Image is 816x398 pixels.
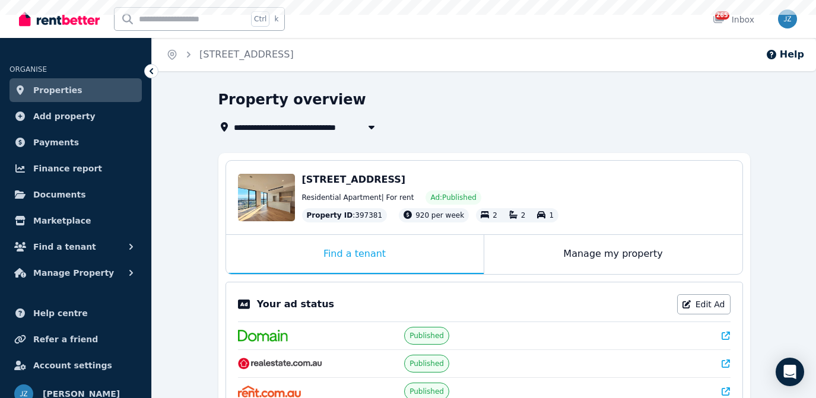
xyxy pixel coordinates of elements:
span: Ad: Published [430,193,476,202]
span: Published [409,331,444,340]
span: Payments [33,135,79,149]
span: Manage Property [33,266,114,280]
h1: Property overview [218,90,366,109]
img: RealEstate.com.au [238,358,323,370]
a: Payments [9,130,142,154]
span: ORGANISE [9,65,47,74]
div: Inbox [713,14,754,26]
span: Documents [33,187,86,202]
span: 2 [493,211,497,219]
span: Marketplace [33,214,91,228]
a: Add property [9,104,142,128]
img: Domain.com.au [238,330,288,342]
a: [STREET_ADDRESS] [199,49,294,60]
a: Account settings [9,354,142,377]
img: Rent.com.au [238,386,301,397]
span: Help centre [33,306,88,320]
nav: Breadcrumb [152,38,308,71]
span: 265 [715,11,729,20]
a: Properties [9,78,142,102]
span: [STREET_ADDRESS] [302,174,406,185]
span: 1 [549,211,554,219]
span: Refer a friend [33,332,98,346]
span: Property ID [307,211,353,220]
span: Residential Apartment | For rent [302,193,414,202]
a: Refer a friend [9,327,142,351]
button: Find a tenant [9,235,142,259]
a: Finance report [9,157,142,180]
button: Help [766,47,804,62]
span: Add property [33,109,96,123]
a: Documents [9,183,142,206]
span: Published [409,359,444,368]
div: Open Intercom Messenger [776,358,804,386]
a: Help centre [9,301,142,325]
span: Published [409,387,444,396]
span: Find a tenant [33,240,96,254]
span: 920 per week [415,211,464,219]
div: Manage my property [484,235,742,274]
span: k [274,14,278,24]
div: Find a tenant [226,235,484,274]
span: Finance report [33,161,102,176]
a: Marketplace [9,209,142,233]
a: Edit Ad [677,294,731,314]
img: RentBetter [19,10,100,28]
span: 2 [521,211,526,219]
p: Your ad status [257,297,334,311]
div: : 397381 [302,208,388,222]
img: Jenny Zheng [778,9,797,28]
span: Properties [33,83,82,97]
button: Manage Property [9,261,142,285]
span: Ctrl [251,11,269,27]
span: Account settings [33,358,112,372]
